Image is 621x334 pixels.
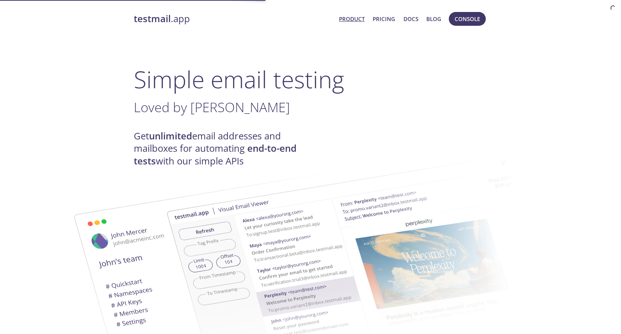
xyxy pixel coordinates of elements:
[373,14,395,24] a: Pricing
[134,13,334,25] a: testmail.app
[449,12,486,26] button: Console
[134,12,171,25] strong: testmail
[134,130,311,167] h4: Get email addresses and mailboxes for automating with our simple APIs
[403,14,418,24] a: Docs
[426,14,441,24] a: Blog
[455,14,480,24] span: Console
[339,14,365,24] a: Product
[149,130,192,142] strong: unlimited
[134,65,488,93] h1: Simple email testing
[134,98,290,116] span: Loved by [PERSON_NAME]
[134,142,297,167] strong: end-to-end tests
